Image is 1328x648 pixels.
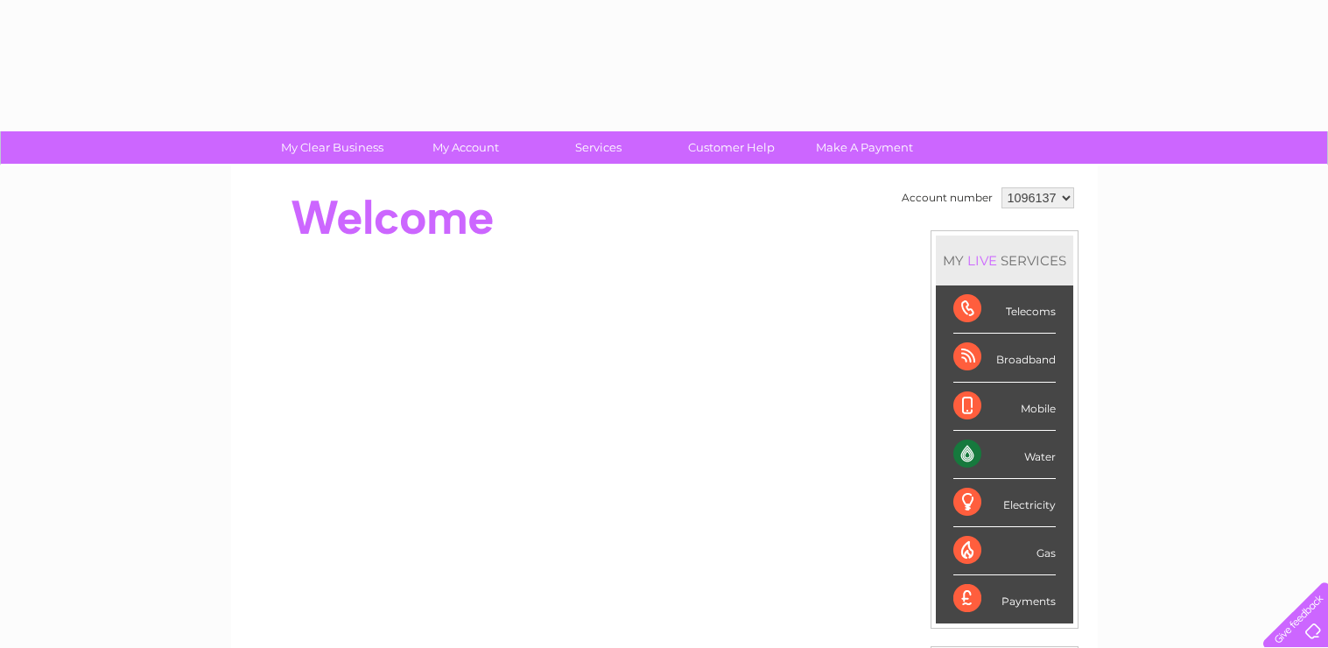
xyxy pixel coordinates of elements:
[953,431,1056,479] div: Water
[953,479,1056,527] div: Electricity
[953,285,1056,334] div: Telecoms
[953,383,1056,431] div: Mobile
[964,252,1001,269] div: LIVE
[897,183,997,213] td: Account number
[659,131,804,164] a: Customer Help
[260,131,404,164] a: My Clear Business
[393,131,538,164] a: My Account
[953,575,1056,623] div: Payments
[526,131,671,164] a: Services
[953,334,1056,382] div: Broadband
[792,131,937,164] a: Make A Payment
[936,236,1073,285] div: MY SERVICES
[953,527,1056,575] div: Gas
